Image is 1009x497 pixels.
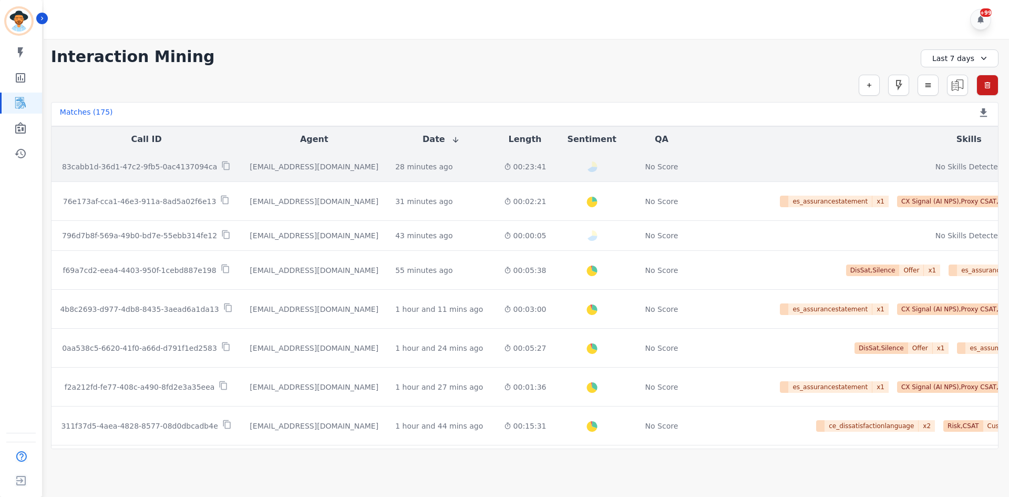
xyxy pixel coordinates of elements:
div: 1 hour and 11 mins ago [395,304,483,315]
div: No Score [645,304,678,315]
button: Skills [956,133,982,146]
span: x 2 [919,420,935,432]
span: x 1 [924,265,940,276]
div: 43 minutes ago [395,230,452,241]
p: 0aa538c5-6620-41f0-a66d-d791f1ed2583 [62,343,217,353]
div: [EMAIL_ADDRESS][DOMAIN_NAME] [250,304,378,315]
div: 1 hour and 27 mins ago [395,382,483,392]
button: Call ID [131,133,161,146]
p: f69a7cd2-eea4-4403-950f-1cebd887e198 [63,265,216,276]
div: No Score [645,265,678,276]
div: No Score [645,161,678,172]
div: No Score [645,343,678,353]
span: Risk,CSAT [943,420,983,432]
div: Matches ( 175 ) [60,107,113,121]
button: Agent [300,133,328,146]
div: 00:01:36 [504,382,547,392]
span: es_assurancestatement [788,196,872,207]
span: DisSat,Silence [846,265,900,276]
button: Sentiment [567,133,616,146]
span: es_assurancestatement [788,381,872,393]
p: 311f37d5-4aea-4828-8577-08d0dbcadb4e [61,421,218,431]
span: Offer [908,342,933,354]
div: 00:02:21 [504,196,547,207]
div: 00:23:41 [504,161,547,172]
div: [EMAIL_ADDRESS][DOMAIN_NAME] [250,230,378,241]
div: [EMAIL_ADDRESS][DOMAIN_NAME] [250,196,378,207]
p: 83cabb1d-36d1-47c2-9fb5-0ac4137094ca [62,161,217,172]
span: Offer [899,265,924,276]
span: DisSat,Silence [854,342,908,354]
button: Date [423,133,460,146]
p: 76e173af-cca1-46e3-911a-8ad5a02f6e13 [63,196,217,207]
div: 00:15:31 [504,421,547,431]
span: es_assurancestatement [788,303,872,315]
div: [EMAIL_ADDRESS][DOMAIN_NAME] [250,421,378,431]
div: No Skills Detected [935,161,1003,172]
span: x 1 [933,342,949,354]
div: 00:00:05 [504,230,547,241]
div: 55 minutes ago [395,265,452,276]
div: No Score [645,196,678,207]
div: 28 minutes ago [395,161,452,172]
div: 31 minutes ago [395,196,452,207]
div: No Skills Detected [935,230,1003,241]
div: [EMAIL_ADDRESS][DOMAIN_NAME] [250,161,378,172]
button: Length [509,133,542,146]
div: [EMAIL_ADDRESS][DOMAIN_NAME] [250,265,378,276]
button: QA [655,133,668,146]
p: 796d7b8f-569a-49b0-bd7e-55ebb314fe12 [62,230,217,241]
div: 1 hour and 44 mins ago [395,421,483,431]
div: 00:05:38 [504,265,547,276]
p: f2a212fd-fe77-408c-a490-8fd2e3a35eea [65,382,215,392]
div: [EMAIL_ADDRESS][DOMAIN_NAME] [250,343,378,353]
span: ce_dissatisfactionlanguage [825,420,919,432]
div: 1 hour and 24 mins ago [395,343,483,353]
div: Last 7 days [921,49,998,67]
div: No Score [645,382,678,392]
div: No Score [645,230,678,241]
div: 00:03:00 [504,304,547,315]
h1: Interaction Mining [51,47,215,66]
p: 4b8c2693-d977-4db8-8435-3aead6a1da13 [60,304,219,315]
img: Bordered avatar [6,8,32,34]
div: 00:05:27 [504,343,547,353]
div: [EMAIL_ADDRESS][DOMAIN_NAME] [250,382,378,392]
div: No Score [645,421,678,431]
span: x 1 [872,196,889,207]
span: x 1 [872,303,889,315]
span: x 1 [872,381,889,393]
div: +99 [980,8,992,17]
